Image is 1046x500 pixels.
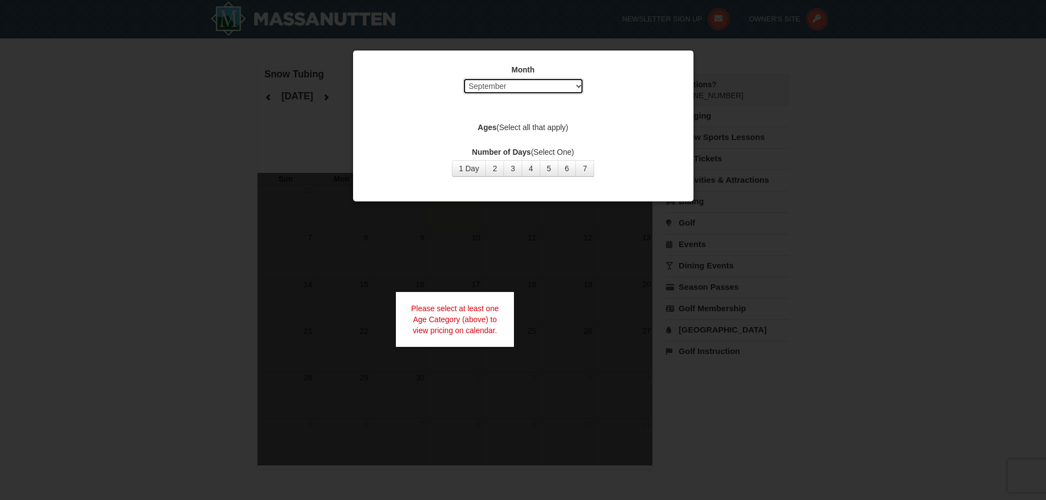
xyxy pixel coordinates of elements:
[558,160,577,177] button: 6
[485,160,504,177] button: 2
[367,147,680,158] label: (Select One)
[478,123,496,132] strong: Ages
[575,160,594,177] button: 7
[522,160,540,177] button: 4
[540,160,558,177] button: 5
[472,148,531,156] strong: Number of Days
[396,292,514,347] div: Please select at least one Age Category (above) to view pricing on calendar.
[367,122,680,133] label: (Select all that apply)
[504,160,522,177] button: 3
[452,160,486,177] button: 1 Day
[512,65,535,74] strong: Month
